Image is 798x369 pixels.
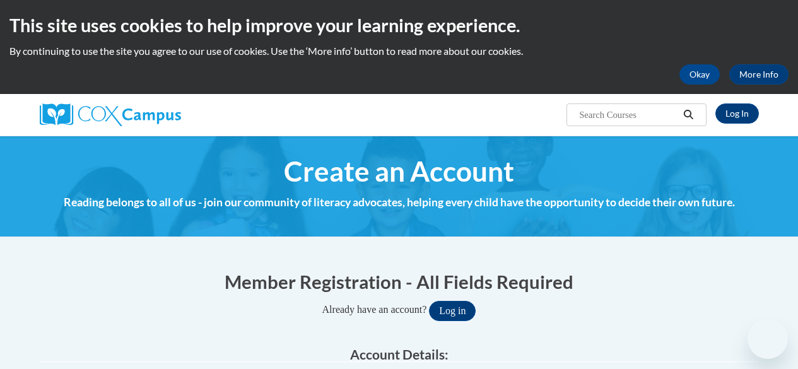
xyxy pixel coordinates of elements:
a: Log In [715,103,759,124]
button: Search [679,107,698,122]
h1: Member Registration - All Fields Required [40,269,759,295]
img: Cox Campus [40,103,181,126]
button: Okay [679,64,720,85]
h2: This site uses cookies to help improve your learning experience. [9,13,789,38]
a: More Info [729,64,789,85]
input: Search Courses [578,107,679,122]
span: Create an Account [284,155,514,188]
span: Account Details: [350,346,449,362]
span: Already have an account? [322,304,427,315]
h4: Reading belongs to all of us - join our community of literacy advocates, helping every child have... [40,194,759,211]
p: By continuing to use the site you agree to our use of cookies. Use the ‘More info’ button to read... [9,44,789,58]
iframe: Button to launch messaging window [748,319,788,359]
button: Log in [429,301,476,321]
